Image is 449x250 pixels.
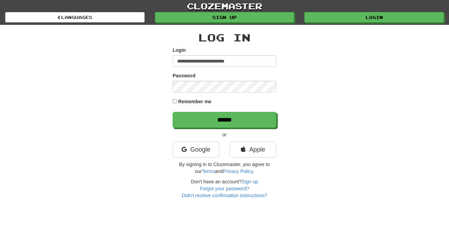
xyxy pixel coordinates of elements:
a: Didn't receive confirmation instructions? [182,193,267,198]
a: Apple [230,142,276,157]
label: Password [173,72,195,79]
label: Login [173,47,186,54]
label: Remember me [178,98,212,105]
p: or [173,131,276,138]
a: Privacy Policy [223,169,253,174]
a: Terms [202,169,215,174]
p: By signing in to Clozemaster, you agree to our and . [173,161,276,175]
a: Forgot your password? [200,186,249,191]
a: Sign up [242,179,258,184]
div: Don't have an account? [173,178,276,199]
a: Google [173,142,219,157]
a: Languages [5,12,145,22]
a: Sign up [155,12,294,22]
h2: Log In [173,32,276,43]
a: Login [304,12,444,22]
